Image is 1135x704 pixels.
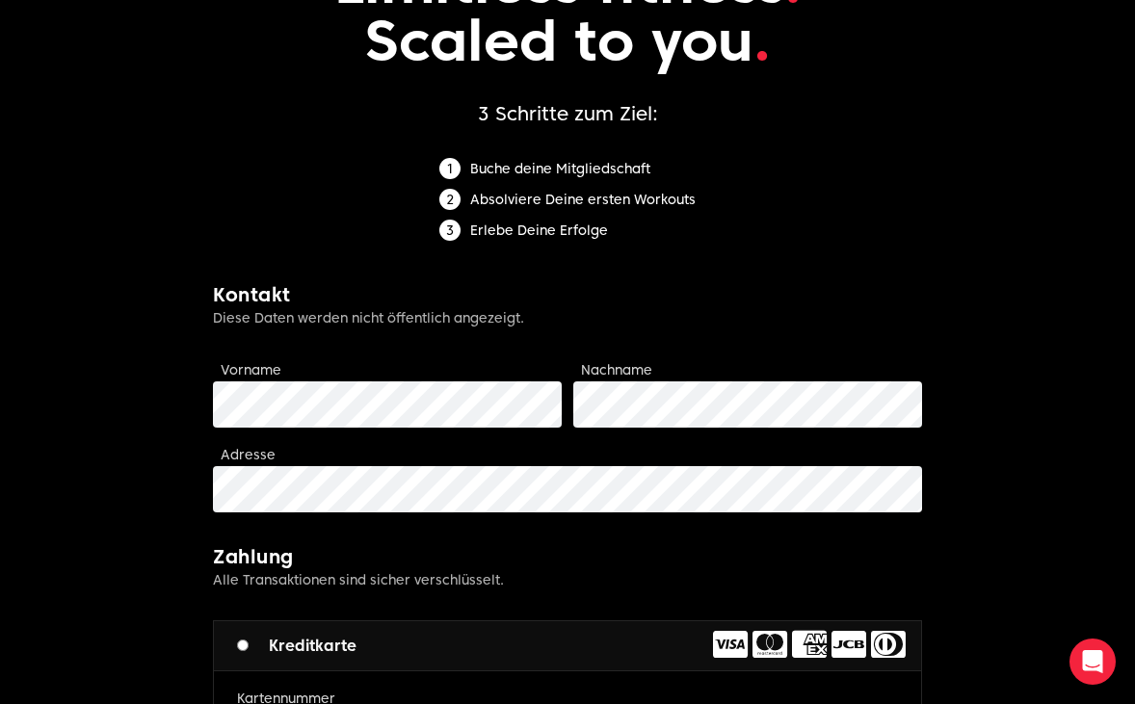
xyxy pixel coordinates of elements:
[213,100,922,127] h1: 3 Schritte zum Ziel:
[213,570,922,589] p: Alle Transaktionen sind sicher verschlüsselt.
[1069,639,1116,685] div: Open Intercom Messenger
[439,189,696,210] li: Absolviere Deine ersten Workouts
[221,447,276,462] label: Adresse
[213,308,922,327] p: Diese Daten werden nicht öffentlich angezeigt.
[581,362,652,378] label: Nachname
[237,635,356,658] label: Kreditkarte
[237,639,249,651] input: Kreditkarte
[213,281,922,308] h2: Kontakt
[753,5,771,75] span: .
[213,543,922,570] h2: Zahlung
[221,362,281,378] label: Vorname
[439,158,696,179] li: Buche deine Mitgliedschaft
[439,220,696,241] li: Erlebe Deine Erfolge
